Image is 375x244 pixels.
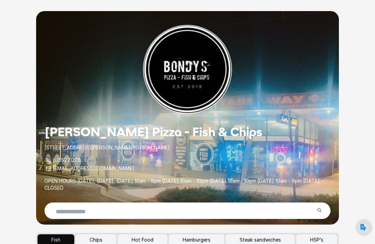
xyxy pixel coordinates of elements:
[44,165,331,172] p: [EMAIL_ADDRESS][DOMAIN_NAME]
[360,224,367,231] img: default.png
[143,25,232,114] img: Restaurant Logo
[44,157,331,164] p: 0355271208
[44,144,331,151] p: [STREET_ADDRESS][PERSON_NAME][PERSON_NAME]
[44,125,331,139] h1: [PERSON_NAME] Pizza - Fish & Chips
[44,177,331,191] p: OPEN HOURS [DATE], [DATE], [DATE] 10am - 9pm [DATE] 10am - 10pm [DATE] 10am - 10pm [DATE] 10am - ...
